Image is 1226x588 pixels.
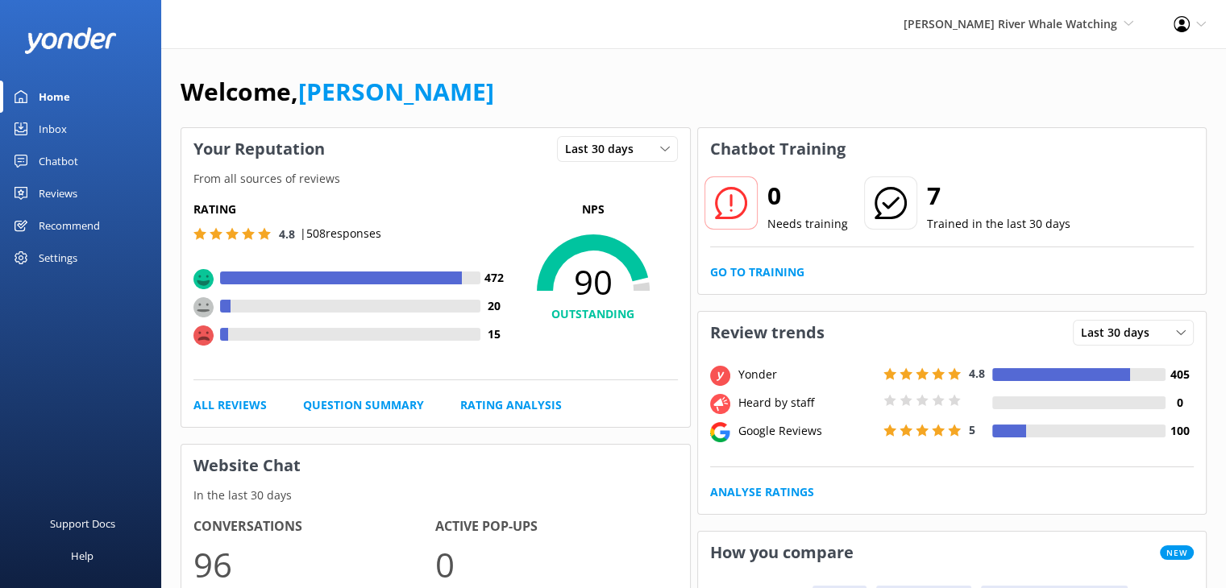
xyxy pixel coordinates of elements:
[279,226,295,242] span: 4.8
[39,177,77,209] div: Reviews
[1166,394,1194,412] h4: 0
[39,81,70,113] div: Home
[509,305,678,323] h4: OUTSTANDING
[509,262,678,302] span: 90
[193,201,509,218] h5: Rating
[767,215,848,233] p: Needs training
[927,215,1070,233] p: Trained in the last 30 days
[71,540,94,572] div: Help
[480,269,509,287] h4: 472
[298,75,494,108] a: [PERSON_NAME]
[969,366,985,381] span: 4.8
[509,201,678,218] p: NPS
[435,516,677,537] h4: Active Pop-ups
[39,145,78,177] div: Chatbot
[734,366,879,383] div: Yonder
[193,516,435,537] h4: Conversations
[181,445,690,487] h3: Website Chat
[698,128,858,170] h3: Chatbot Training
[734,422,879,440] div: Google Reviews
[50,507,115,540] div: Support Docs
[24,27,117,54] img: yonder-white-logo.png
[1166,422,1194,440] h4: 100
[734,394,879,412] div: Heard by staff
[904,16,1117,31] span: [PERSON_NAME] River Whale Watching
[1160,545,1194,560] span: New
[39,209,100,242] div: Recommend
[39,242,77,274] div: Settings
[303,396,424,414] a: Question Summary
[565,140,643,158] span: Last 30 days
[181,170,690,188] p: From all sources of reviews
[181,128,337,170] h3: Your Reputation
[767,176,848,215] h2: 0
[181,72,494,111] h1: Welcome,
[698,312,837,354] h3: Review trends
[1081,324,1159,342] span: Last 30 days
[193,396,267,414] a: All Reviews
[39,113,67,145] div: Inbox
[181,487,690,504] p: In the last 30 days
[480,325,509,343] h4: 15
[300,225,381,242] p: | 508 responses
[710,483,814,501] a: Analyse Ratings
[1166,366,1194,383] h4: 405
[698,532,866,574] h3: How you compare
[480,297,509,315] h4: 20
[969,422,975,437] span: 5
[460,396,562,414] a: Rating Analysis
[710,263,804,281] a: Go to Training
[927,176,1070,215] h2: 7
